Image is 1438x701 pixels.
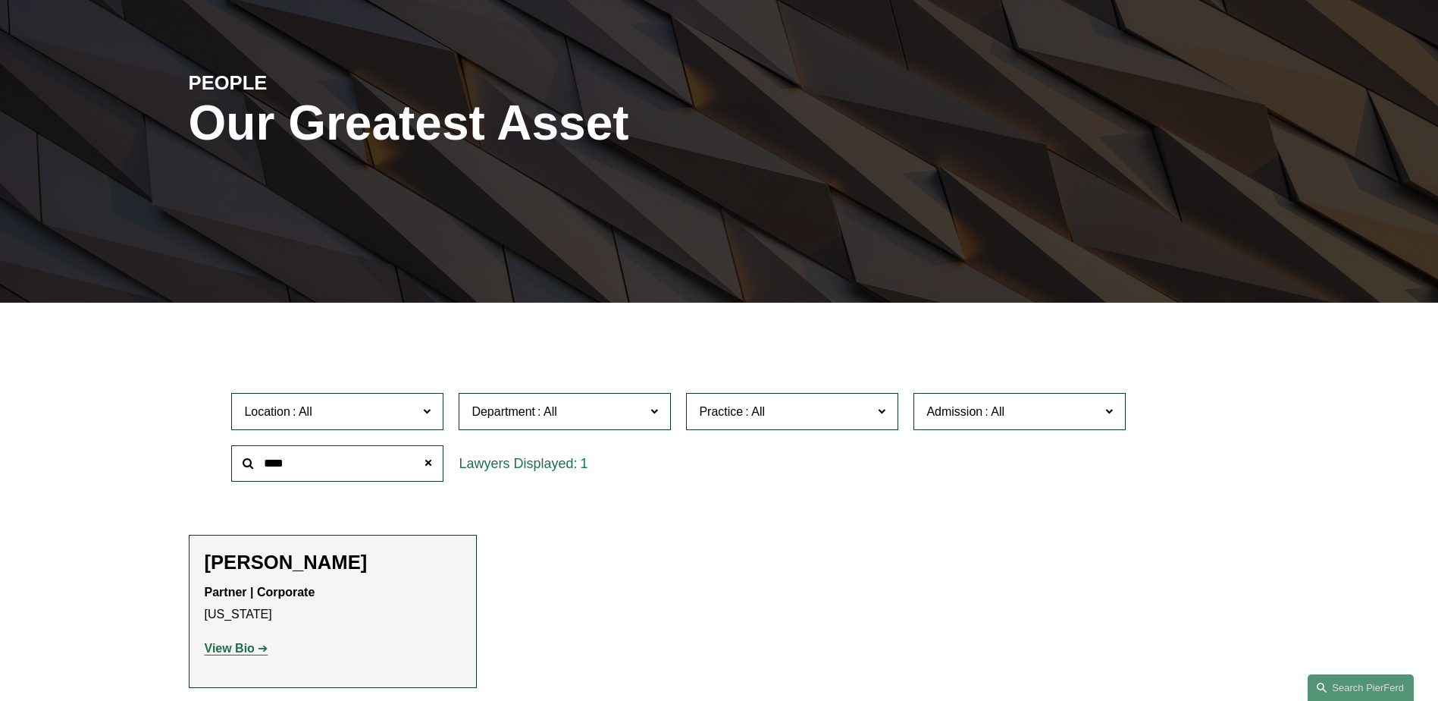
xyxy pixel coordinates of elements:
[205,642,268,655] a: View Bio
[244,405,290,418] span: Location
[205,642,255,655] strong: View Bio
[926,405,982,418] span: Admission
[472,405,535,418] span: Department
[189,96,896,151] h1: Our Greatest Asset
[205,582,461,626] p: [US_STATE]
[205,551,461,574] h2: [PERSON_NAME]
[189,71,454,95] h4: PEOPLE
[580,456,587,471] span: 1
[699,405,743,418] span: Practice
[205,586,315,599] strong: Partner | Corporate
[1308,674,1414,701] a: Search this site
